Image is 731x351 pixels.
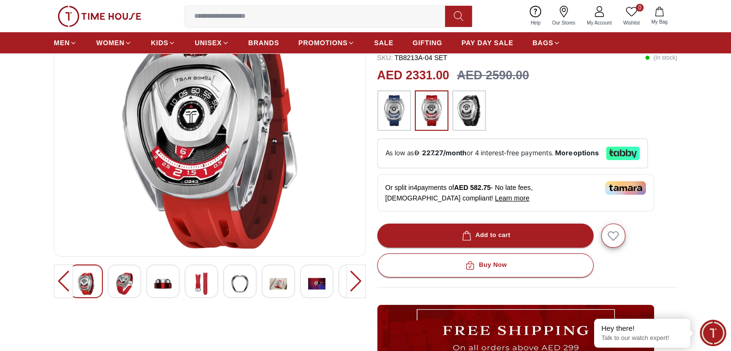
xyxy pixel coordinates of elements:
span: PROMOTIONS [298,38,348,48]
img: TSAR BOMBA Men's Automatic Blue Dial Watch - TB8213A-03 SET [193,273,210,295]
a: Our Stores [546,4,581,28]
img: Tamara [605,181,646,195]
h2: AED 2331.00 [377,66,449,85]
img: ... [420,95,444,126]
span: Our Stores [548,19,579,26]
div: Hey there! [601,324,683,333]
span: Learn more [495,194,530,202]
a: Help [525,4,546,28]
span: UNISEX [195,38,222,48]
img: TSAR BOMBA Men's Automatic Blue Dial Watch - TB8213A-03 SET [231,273,248,295]
span: BAGS [533,38,553,48]
div: Chat Widget [700,320,726,346]
img: TSAR BOMBA Men's Automatic Blue Dial Watch - TB8213A-03 SET [154,273,172,295]
a: UNISEX [195,34,229,51]
button: Buy Now [377,253,594,277]
span: MEN [54,38,70,48]
a: MEN [54,34,77,51]
span: My Account [583,19,616,26]
div: Buy Now [463,260,507,271]
img: ... [382,95,406,126]
span: PAY DAY SALE [461,38,513,48]
div: Add to cart [460,230,510,241]
span: AED 582.75 [454,184,491,191]
a: KIDS [151,34,175,51]
span: KIDS [151,38,168,48]
a: BAGS [533,34,560,51]
a: PROMOTIONS [298,34,355,51]
img: TSAR BOMBA Men's Automatic Blue Dial Watch - TB8213A-03 SET [270,273,287,295]
a: WOMEN [96,34,132,51]
span: BRANDS [248,38,279,48]
a: BRANDS [248,34,279,51]
p: TB8213A-04 SET [377,53,447,63]
a: SALE [374,34,393,51]
span: My Bag [647,18,671,25]
p: Talk to our watch expert! [601,334,683,342]
button: My Bag [645,5,673,27]
img: ... [457,95,481,126]
img: TSAR BOMBA Men's Automatic Blue Dial Watch - TB8213A-03 SET [116,273,133,295]
span: WOMEN [96,38,124,48]
span: 0 [636,4,644,12]
img: ... [58,6,141,27]
img: TSAR BOMBA Men's Automatic Blue Dial Watch - TB8213A-03 SET [308,273,325,295]
a: PAY DAY SALE [461,34,513,51]
a: GIFTING [412,34,442,51]
img: TSAR BOMBA Men's Automatic Blue Dial Watch - TB8213A-03 SET [77,273,95,295]
div: Or split in 4 payments of - No late fees, [DEMOGRAPHIC_DATA] compliant! [377,174,654,212]
h3: AED 2590.00 [457,66,529,85]
p: ( In stock ) [645,53,677,63]
button: Add to cart [377,224,594,248]
span: SALE [374,38,393,48]
span: SKU : [377,54,393,62]
a: 0Wishlist [618,4,645,28]
span: Help [527,19,545,26]
span: Wishlist [619,19,644,26]
img: TSAR BOMBA Men's Automatic Blue Dial Watch - TB8213A-03 SET [62,18,358,249]
span: GIFTING [412,38,442,48]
